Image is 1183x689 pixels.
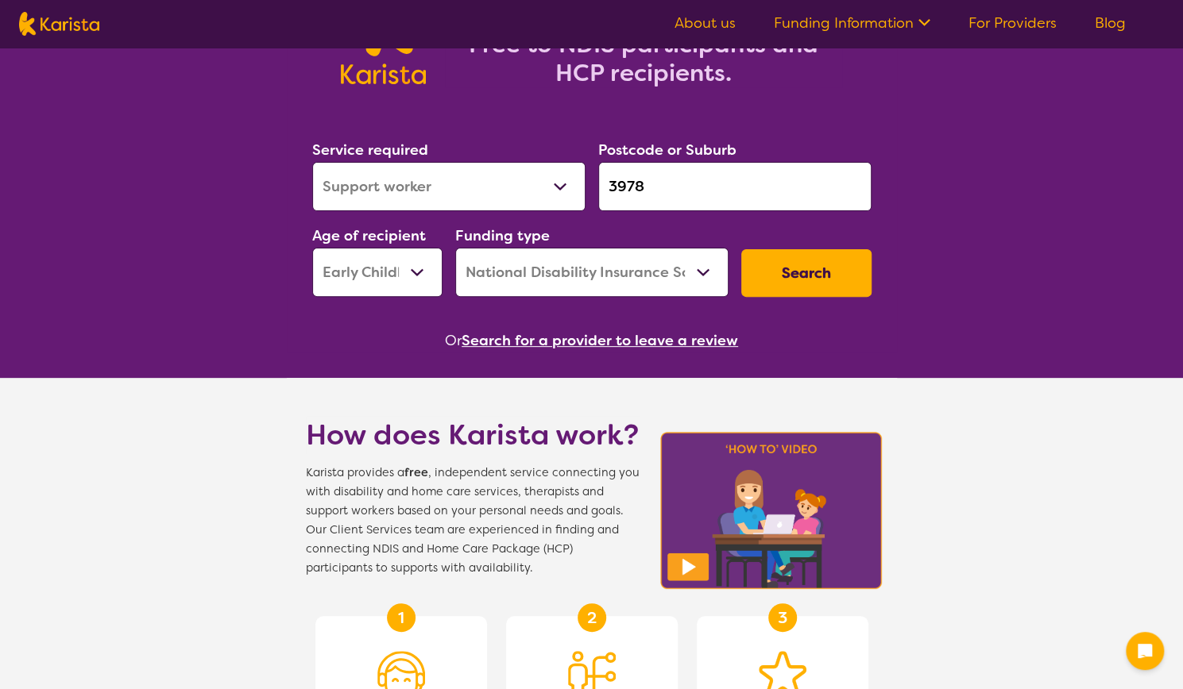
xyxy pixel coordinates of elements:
[741,249,872,297] button: Search
[968,13,1057,33] a: For Providers
[404,465,428,480] b: free
[19,12,99,36] img: Karista logo
[387,603,416,632] div: 1
[598,162,872,211] input: Type
[445,329,462,352] span: Or
[774,13,930,33] a: Funding Information
[445,30,842,87] h2: Free to NDIS participants and HCP recipients.
[1095,13,1126,33] a: Blog
[655,427,887,594] img: Karista video
[306,416,640,454] h1: How does Karista work?
[675,13,736,33] a: About us
[462,329,738,352] button: Search for a provider to leave a review
[598,140,736,160] label: Postcode or Suburb
[768,603,797,632] div: 3
[578,603,606,632] div: 2
[312,140,428,160] label: Service required
[312,226,426,245] label: Age of recipient
[306,464,640,578] span: Karista provides a , independent service connecting you with disability and home care services, t...
[455,226,550,245] label: Funding type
